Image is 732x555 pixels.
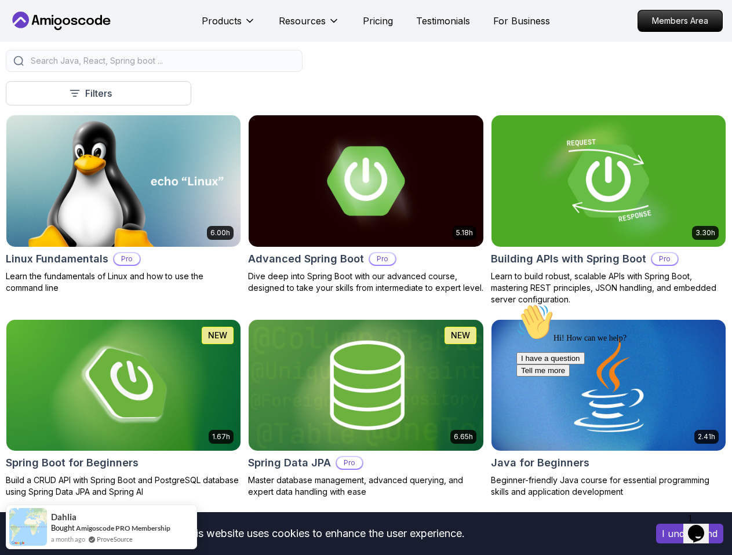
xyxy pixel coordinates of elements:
[491,115,726,305] a: Building APIs with Spring Boot card3.30hBuilding APIs with Spring BootProLearn to build robust, s...
[491,319,726,498] a: Java for Beginners card2.41hJava for BeginnersBeginner-friendly Java course for essential program...
[76,524,170,532] a: Amigoscode PRO Membership
[370,253,395,265] p: Pro
[9,521,639,546] div: This website uses cookies to enhance the user experience.
[337,457,362,469] p: Pro
[491,251,646,267] h2: Building APIs with Spring Boot
[638,10,723,32] a: Members Area
[248,251,364,267] h2: Advanced Spring Boot
[249,115,483,247] img: Advanced Spring Boot card
[451,330,470,341] p: NEW
[249,320,483,451] img: Spring Data JPA card
[683,509,720,543] iframe: chat widget
[51,534,85,544] span: a month ago
[210,228,230,238] p: 6.00h
[51,523,75,532] span: Bought
[202,14,242,28] p: Products
[6,455,139,471] h2: Spring Boot for Beginners
[363,14,393,28] a: Pricing
[279,14,326,28] p: Resources
[656,524,723,543] button: Accept cookies
[28,55,295,67] input: Search Java, React, Spring boot ...
[5,5,213,78] div: 👋Hi! How can we help?I have a questionTell me more
[85,86,112,100] p: Filters
[208,330,227,341] p: NEW
[652,253,678,265] p: Pro
[491,474,726,498] p: Beginner-friendly Java course for essential programming skills and application development
[456,228,473,238] p: 5.18h
[9,508,47,546] img: provesource social proof notification image
[97,534,133,544] a: ProveSource
[5,35,115,43] span: Hi! How can we help?
[51,512,77,522] span: Dahlia
[114,253,140,265] p: Pro
[248,319,483,498] a: Spring Data JPA card6.65hNEWSpring Data JPAProMaster database management, advanced querying, and ...
[6,320,241,451] img: Spring Boot for Beginners card
[6,319,241,498] a: Spring Boot for Beginners card1.67hNEWSpring Boot for BeginnersBuild a CRUD API with Spring Boot ...
[6,271,241,294] p: Learn the fundamentals of Linux and how to use the command line
[5,5,42,42] img: :wave:
[212,432,230,441] p: 1.67h
[638,10,722,31] p: Members Area
[491,271,726,305] p: Learn to build robust, scalable APIs with Spring Boot, mastering REST principles, JSON handling, ...
[493,14,550,28] a: For Business
[6,81,191,105] button: Filters
[491,455,589,471] h2: Java for Beginners
[6,251,108,267] h2: Linux Fundamentals
[416,14,470,28] a: Testimonials
[491,320,726,451] img: Java for Beginners card
[512,299,720,503] iframe: chat widget
[279,14,340,37] button: Resources
[248,271,483,294] p: Dive deep into Spring Boot with our advanced course, designed to take your skills from intermedia...
[454,432,473,441] p: 6.65h
[248,474,483,498] p: Master database management, advanced querying, and expert data handling with ease
[486,112,732,250] img: Building APIs with Spring Boot card
[248,115,483,294] a: Advanced Spring Boot card5.18hAdvanced Spring BootProDive deep into Spring Boot with our advanced...
[202,14,256,37] button: Products
[248,455,331,471] h2: Spring Data JPA
[6,474,241,498] p: Build a CRUD API with Spring Boot and PostgreSQL database using Spring Data JPA and Spring AI
[5,53,73,65] button: I have a question
[695,228,715,238] p: 3.30h
[6,115,241,247] img: Linux Fundamentals card
[5,65,58,78] button: Tell me more
[6,115,241,294] a: Linux Fundamentals card6.00hLinux FundamentalsProLearn the fundamentals of Linux and how to use t...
